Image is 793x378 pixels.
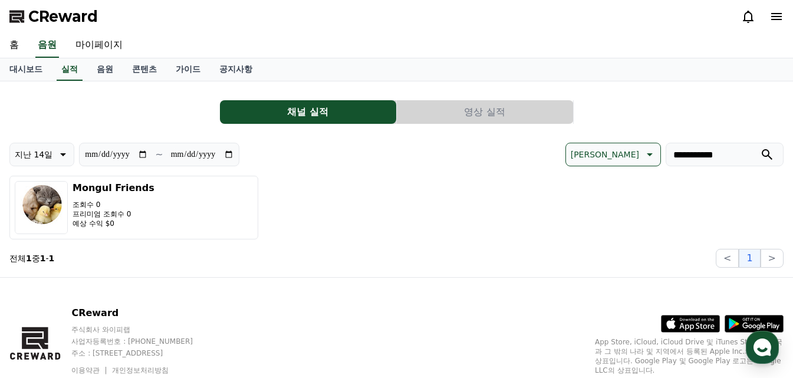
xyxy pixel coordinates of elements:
[739,249,760,268] button: 1
[71,325,215,334] p: 주식회사 와이피랩
[716,249,739,268] button: <
[9,252,54,264] p: 전체 중 -
[108,298,122,308] span: 대화
[73,200,154,209] p: 조회수 0
[26,254,32,263] strong: 1
[57,58,83,81] a: 실적
[220,100,397,124] a: 채널 실적
[9,7,98,26] a: CReward
[112,366,169,374] a: 개인정보처리방침
[15,146,52,163] p: 지난 14일
[595,337,784,375] p: App Store, iCloud, iCloud Drive 및 iTunes Store는 미국과 그 밖의 나라 및 지역에서 등록된 Apple Inc.의 서비스 상표입니다. Goo...
[166,58,210,81] a: 가이드
[35,33,59,58] a: 음원
[78,280,152,310] a: 대화
[73,219,154,228] p: 예상 수익 $0
[155,147,163,162] p: ~
[73,209,154,219] p: 프리미엄 조회수 0
[37,298,44,307] span: 홈
[15,181,68,234] img: Mongul Friends
[71,306,215,320] p: CReward
[152,280,226,310] a: 설정
[210,58,262,81] a: 공지사항
[87,58,123,81] a: 음원
[9,143,74,166] button: 지난 14일
[71,349,215,358] p: 주소 : [STREET_ADDRESS]
[49,254,55,263] strong: 1
[71,337,215,346] p: 사업자등록번호 : [PHONE_NUMBER]
[71,366,108,374] a: 이용약관
[40,254,46,263] strong: 1
[9,176,258,239] button: Mongul Friends 조회수 0 프리미엄 조회수 0 예상 수익 $0
[73,181,154,195] h3: Mongul Friends
[4,280,78,310] a: 홈
[397,100,574,124] a: 영상 실적
[182,298,196,307] span: 설정
[220,100,396,124] button: 채널 실적
[123,58,166,81] a: 콘텐츠
[397,100,573,124] button: 영상 실적
[565,143,661,166] button: [PERSON_NAME]
[66,33,132,58] a: 마이페이지
[761,249,784,268] button: >
[571,146,639,163] p: [PERSON_NAME]
[28,7,98,26] span: CReward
